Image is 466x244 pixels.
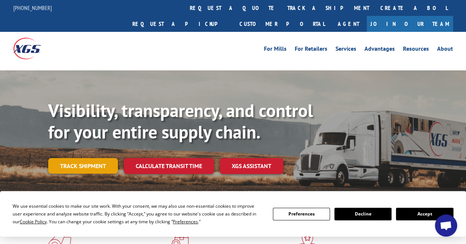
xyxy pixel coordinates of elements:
a: For Retailers [295,46,327,54]
a: [PHONE_NUMBER] [13,4,52,11]
a: Track shipment [48,158,118,174]
a: For Mills [264,46,287,54]
button: Decline [334,208,391,220]
a: Agent [330,16,367,32]
button: Preferences [273,208,330,220]
a: Calculate transit time [124,158,214,174]
b: Visibility, transparency, and control for your entire supply chain. [48,99,313,143]
a: Resources [403,46,429,54]
a: Advantages [364,46,395,54]
div: Open chat [435,214,457,237]
a: Services [336,46,356,54]
a: Customer Portal [234,16,330,32]
button: Accept [396,208,453,220]
a: About [437,46,453,54]
a: XGS ASSISTANT [220,158,283,174]
span: Cookie Policy [20,218,47,225]
span: Preferences [173,218,198,225]
a: Join Our Team [367,16,453,32]
div: We use essential cookies to make our site work. With your consent, we may also use non-essential ... [13,202,264,225]
a: Request a pickup [127,16,234,32]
